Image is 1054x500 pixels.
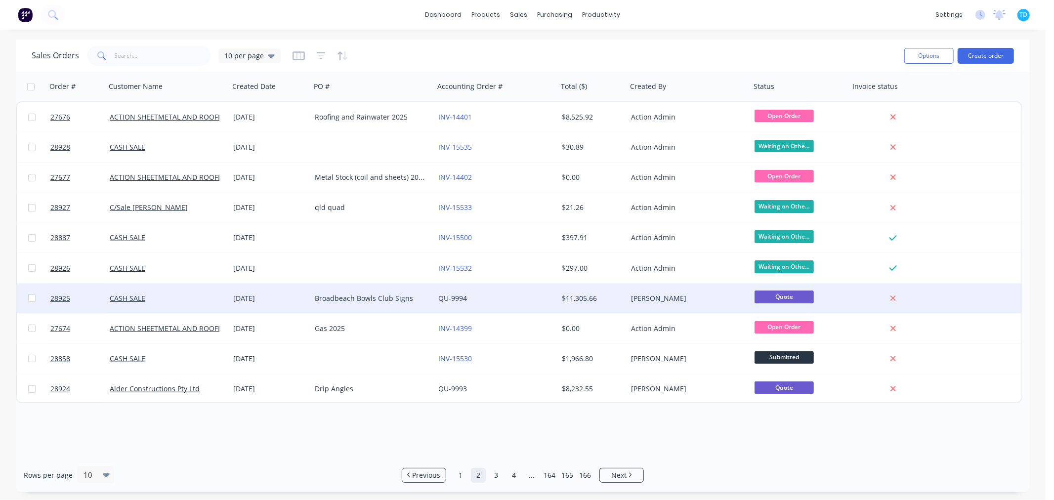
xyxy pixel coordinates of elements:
div: [DATE] [233,172,307,182]
h1: Sales Orders [32,51,79,60]
a: Page 2 is your current page [471,468,486,483]
div: Roofing and Rainwater 2025 [315,112,424,122]
div: $30.89 [562,142,620,152]
ul: Pagination [398,468,648,483]
div: [PERSON_NAME] [631,293,741,303]
a: 28858 [50,344,110,374]
div: $11,305.66 [562,293,620,303]
a: INV-15535 [438,142,472,152]
span: Waiting on Othe... [755,200,814,212]
span: 10 per page [224,50,264,61]
div: $297.00 [562,263,620,273]
div: Order # [49,82,76,91]
div: Action Admin [631,172,741,182]
div: Metal Stock (coil and sheets) 2025 [315,172,424,182]
div: Created Date [232,82,276,91]
a: 27674 [50,314,110,343]
div: $1,966.80 [562,354,620,364]
div: $8,232.55 [562,384,620,394]
span: 27677 [50,172,70,182]
div: $0.00 [562,172,620,182]
a: CASH SALE [110,293,145,303]
div: $397.91 [562,233,620,243]
img: Factory [18,7,33,22]
div: settings [930,7,968,22]
div: Action Admin [631,203,741,212]
span: Previous [413,470,441,480]
a: Page 166 [578,468,592,483]
a: CASH SALE [110,354,145,363]
div: $8,525.92 [562,112,620,122]
a: CASH SALE [110,233,145,242]
span: Next [611,470,627,480]
a: Page 3 [489,468,504,483]
div: [DATE] [233,112,307,122]
div: $21.26 [562,203,620,212]
div: Action Admin [631,142,741,152]
div: Gas 2025 [315,324,424,333]
a: 27677 [50,163,110,192]
span: 28858 [50,354,70,364]
div: purchasing [533,7,578,22]
span: Open Order [755,110,814,122]
span: Open Order [755,321,814,333]
div: Total ($) [561,82,587,91]
a: INV-15532 [438,263,472,273]
a: 28887 [50,223,110,252]
span: 28928 [50,142,70,152]
div: [PERSON_NAME] [631,354,741,364]
div: [DATE] [233,354,307,364]
span: Quote [755,291,814,303]
a: 28926 [50,253,110,283]
div: Broadbeach Bowls Club Signs [315,293,424,303]
div: $0.00 [562,324,620,333]
div: Invoice status [852,82,898,91]
a: Page 165 [560,468,575,483]
a: dashboard [421,7,467,22]
div: Customer Name [109,82,163,91]
input: Search... [115,46,211,66]
div: PO # [314,82,330,91]
a: ACTION SHEETMETAL AND ROOFING [110,324,230,333]
span: Waiting on Othe... [755,260,814,273]
a: 28927 [50,193,110,222]
div: Action Admin [631,112,741,122]
span: 28887 [50,233,70,243]
a: CASH SALE [110,142,145,152]
a: QU-9993 [438,384,467,393]
div: Status [754,82,774,91]
div: Created By [630,82,666,91]
a: 27676 [50,102,110,132]
a: INV-14402 [438,172,472,182]
div: Drip Angles [315,384,424,394]
a: 28928 [50,132,110,162]
a: Page 1 [453,468,468,483]
a: INV-15500 [438,233,472,242]
span: Quote [755,381,814,394]
div: [DATE] [233,142,307,152]
div: productivity [578,7,626,22]
div: [DATE] [233,384,307,394]
a: Page 4 [506,468,521,483]
a: Jump forward [524,468,539,483]
a: 28925 [50,284,110,313]
span: 28925 [50,293,70,303]
div: [DATE] [233,293,307,303]
a: C/Sale [PERSON_NAME] [110,203,188,212]
a: 28924 [50,374,110,404]
a: Alder Constructions Pty Ltd [110,384,200,393]
div: products [467,7,506,22]
div: [PERSON_NAME] [631,384,741,394]
a: QU-9994 [438,293,467,303]
a: ACTION SHEETMETAL AND ROOFING [110,112,230,122]
div: Action Admin [631,263,741,273]
div: [DATE] [233,263,307,273]
a: Previous page [402,470,446,480]
span: 27674 [50,324,70,333]
div: [DATE] [233,233,307,243]
span: 28926 [50,263,70,273]
a: Next page [600,470,643,480]
span: Rows per page [24,470,73,480]
button: Create order [958,48,1014,64]
div: Accounting Order # [437,82,503,91]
